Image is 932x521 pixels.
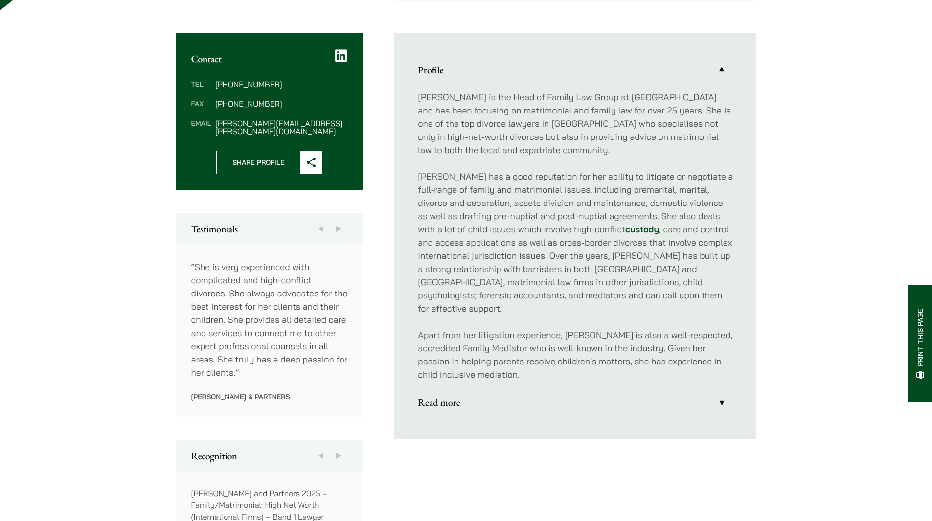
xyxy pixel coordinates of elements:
p: [PERSON_NAME] has a good reputation for her ability to litigate or negotiate a full-range of fami... [418,170,733,315]
span: Share Profile [217,151,300,174]
p: Apart from her litigation experience, [PERSON_NAME] is also a well-respected, accredited Family M... [418,328,733,381]
h2: Recognition [191,450,348,462]
button: Previous [312,213,330,245]
h2: Contact [191,53,348,65]
p: [PERSON_NAME] is the Head of Family Law Group at [GEOGRAPHIC_DATA] and has been focusing on matri... [418,91,733,157]
dd: [PHONE_NUMBER] [215,100,347,108]
h2: Testimonials [191,223,348,235]
button: Share Profile [216,151,322,174]
p: “She is very experienced with complicated and high-conflict divorces. She always advocates for th... [191,260,348,379]
dt: Email [191,119,211,135]
button: Previous [312,440,330,472]
dd: [PERSON_NAME][EMAIL_ADDRESS][PERSON_NAME][DOMAIN_NAME] [215,119,347,135]
dd: [PHONE_NUMBER] [215,80,347,88]
button: Next [330,213,347,245]
a: LinkedIn [335,49,347,63]
p: [PERSON_NAME] & Partners [191,392,348,401]
a: Read more [418,389,733,415]
a: Profile [418,57,733,83]
dt: Tel [191,80,211,100]
a: custody [625,224,659,235]
dt: Fax [191,100,211,119]
button: Next [330,440,347,472]
div: Profile [418,83,733,389]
